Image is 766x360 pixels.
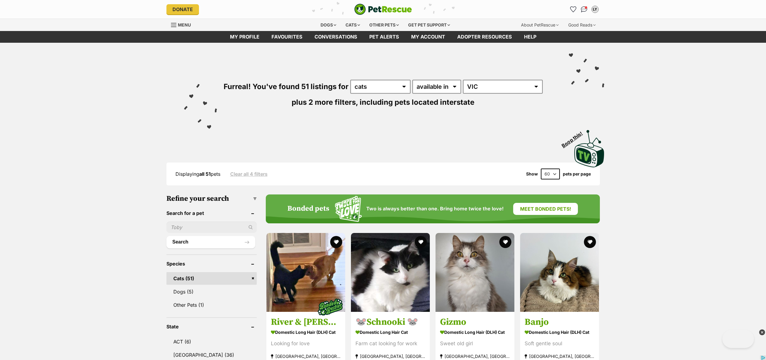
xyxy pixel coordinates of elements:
strong: all 51 [199,171,211,177]
a: Pet alerts [363,31,405,43]
h3: Gizmo [440,316,510,328]
span: Menu [178,22,191,27]
div: Dogs [316,19,340,31]
img: 🐭Schnooki 🐭 - Domestic Long Hair Cat [351,233,430,312]
img: logo-cat-932fe2b9b8326f06289b0f2fb663e598f794de774fb13d1741a6617ecf9a85b4.svg [354,4,412,15]
header: Search for a pet [166,210,257,216]
img: Banjo - Domestic Long Hair (DLH) Cat [520,233,599,312]
button: favourite [584,236,596,248]
a: conversations [309,31,363,43]
button: My account [590,5,600,14]
div: LY [592,6,598,12]
a: Adopter resources [451,31,518,43]
img: Gizmo - Domestic Long Hair (DLH) Cat [436,233,514,312]
ul: Account quick links [569,5,600,14]
a: Cats (51) [166,272,257,285]
header: Species [166,261,257,266]
a: My profile [224,31,265,43]
span: Furreal! You've found 51 listings for [224,82,349,91]
span: Two is always better than one. Bring home twice the love! [366,206,504,212]
span: Boop this! [560,127,588,148]
img: Squiggle [335,196,362,222]
button: favourite [330,236,342,248]
div: Cats [341,19,364,31]
a: Dogs (5) [166,285,257,298]
img: River & Genevieve - Domestic Long Hair (DLH) Cat [266,233,345,312]
h3: Banjo [525,316,594,328]
a: Meet bonded pets! [513,203,578,215]
input: Toby [166,222,257,233]
h3: River & [PERSON_NAME] [271,316,341,328]
div: Get pet support [404,19,454,31]
span: Show [526,172,538,176]
a: Favourites [265,31,309,43]
h4: Bonded pets [287,205,329,213]
button: Search [166,236,255,248]
span: Displaying pets [175,171,220,177]
button: favourite [415,236,427,248]
img: bonded besties [315,292,345,322]
h3: Refine your search [166,194,257,203]
img: PetRescue TV logo [574,130,604,167]
img: close_grey_3x.png [759,329,765,335]
div: Other pets [365,19,403,31]
h3: 🐭Schnooki 🐭 [355,316,425,328]
button: favourite [499,236,511,248]
a: PetRescue [354,4,412,15]
div: About PetRescue [517,19,563,31]
a: My account [405,31,451,43]
a: Help [518,31,542,43]
a: Conversations [579,5,589,14]
a: Menu [171,19,195,30]
a: Clear all 4 filters [230,171,268,177]
span: plus 2 more filters, [292,98,358,107]
span: including pets located interstate [360,98,474,107]
div: Good Reads [564,19,600,31]
a: Other Pets (1) [166,299,257,311]
a: Favourites [569,5,578,14]
a: Donate [166,4,199,14]
label: pets per page [563,172,591,176]
img: chat-41dd97257d64d25036548639549fe6c8038ab92f7586957e7f3b1b290dea8141.svg [581,6,587,12]
a: Boop this! [574,125,604,169]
